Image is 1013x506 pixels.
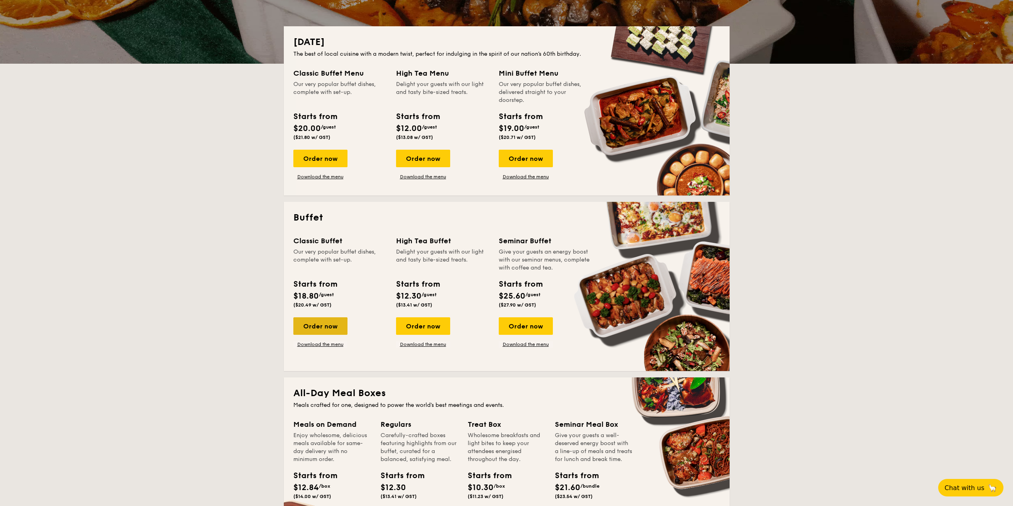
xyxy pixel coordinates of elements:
[499,278,542,290] div: Starts from
[988,483,997,492] span: 🦙
[396,111,439,123] div: Starts from
[396,317,450,335] div: Order now
[494,483,505,489] span: /box
[938,479,1003,496] button: Chat with us🦙
[396,174,450,180] a: Download the menu
[422,292,437,297] span: /guest
[499,302,536,308] span: ($27.90 w/ GST)
[468,494,504,499] span: ($11.23 w/ GST)
[499,80,592,104] div: Our very popular buffet dishes, delivered straight to your doorstep.
[381,483,406,492] span: $12.30
[555,432,632,463] div: Give your guests a well-deserved energy boost with a line-up of meals and treats for lunch and br...
[499,174,553,180] a: Download the menu
[319,292,334,297] span: /guest
[396,80,489,104] div: Delight your guests with our light and tasty bite-sized treats.
[499,291,525,301] span: $25.60
[555,494,593,499] span: ($23.54 w/ GST)
[319,483,330,489] span: /box
[396,278,439,290] div: Starts from
[580,483,599,489] span: /bundle
[293,387,720,400] h2: All-Day Meal Boxes
[499,68,592,79] div: Mini Buffet Menu
[381,470,416,482] div: Starts from
[293,278,337,290] div: Starts from
[396,248,489,272] div: Delight your guests with our light and tasty bite-sized treats.
[293,124,321,133] span: $20.00
[555,470,591,482] div: Starts from
[422,124,437,130] span: /guest
[555,419,632,430] div: Seminar Meal Box
[525,292,541,297] span: /guest
[499,150,553,167] div: Order now
[396,124,422,133] span: $12.00
[396,135,433,140] span: ($13.08 w/ GST)
[499,248,592,272] div: Give your guests an energy boost with our seminar menus, complete with coffee and tea.
[293,401,720,409] div: Meals crafted for one, designed to power the world's best meetings and events.
[293,211,720,224] h2: Buffet
[293,317,347,335] div: Order now
[293,80,386,104] div: Our very popular buffet dishes, complete with set-up.
[555,483,580,492] span: $21.60
[499,111,542,123] div: Starts from
[396,291,422,301] span: $12.30
[293,68,386,79] div: Classic Buffet Menu
[499,135,536,140] span: ($20.71 w/ GST)
[468,470,504,482] div: Starts from
[293,50,720,58] div: The best of local cuisine with a modern twist, perfect for indulging in the spirit of our nation’...
[396,150,450,167] div: Order now
[293,291,319,301] span: $18.80
[293,111,337,123] div: Starts from
[321,124,336,130] span: /guest
[293,135,330,140] span: ($21.80 w/ GST)
[468,483,494,492] span: $10.30
[293,150,347,167] div: Order now
[293,432,371,463] div: Enjoy wholesome, delicious meals available for same-day delivery with no minimum order.
[381,419,458,430] div: Regulars
[499,124,524,133] span: $19.00
[293,36,720,49] h2: [DATE]
[499,341,553,348] a: Download the menu
[468,419,545,430] div: Treat Box
[499,317,553,335] div: Order now
[381,432,458,463] div: Carefully-crafted boxes featuring highlights from our buffet, curated for a balanced, satisfying ...
[293,235,386,246] div: Classic Buffet
[293,341,347,348] a: Download the menu
[293,248,386,272] div: Our very popular buffet dishes, complete with set-up.
[381,494,417,499] span: ($13.41 w/ GST)
[499,235,592,246] div: Seminar Buffet
[293,494,331,499] span: ($14.00 w/ GST)
[945,484,984,492] span: Chat with us
[293,470,329,482] div: Starts from
[396,68,489,79] div: High Tea Menu
[396,235,489,246] div: High Tea Buffet
[396,302,432,308] span: ($13.41 w/ GST)
[293,174,347,180] a: Download the menu
[468,432,545,463] div: Wholesome breakfasts and light bites to keep your attendees energised throughout the day.
[293,419,371,430] div: Meals on Demand
[293,302,332,308] span: ($20.49 w/ GST)
[524,124,539,130] span: /guest
[396,341,450,348] a: Download the menu
[293,483,319,492] span: $12.84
